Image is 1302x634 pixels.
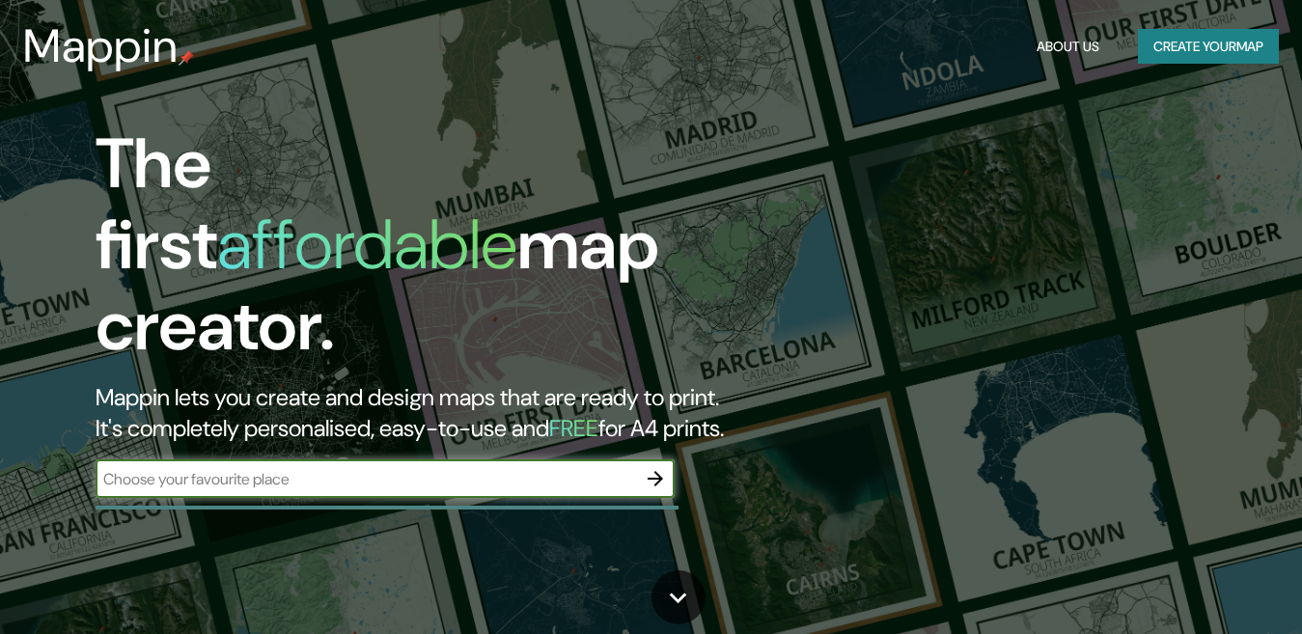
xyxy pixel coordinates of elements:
[96,124,747,382] h1: The first map creator.
[1138,29,1279,65] button: Create yourmap
[23,19,179,73] h3: Mappin
[549,413,598,443] h5: FREE
[96,468,636,490] input: Choose your favourite place
[1029,29,1107,65] button: About Us
[217,200,517,289] h1: affordable
[179,50,194,66] img: mappin-pin
[96,382,747,444] h2: Mappin lets you create and design maps that are ready to print. It's completely personalised, eas...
